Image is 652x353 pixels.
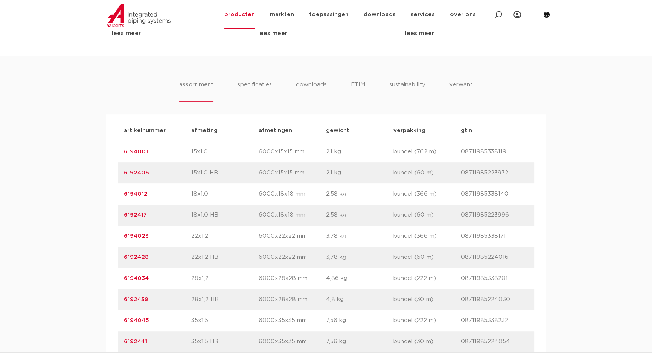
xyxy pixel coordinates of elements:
[259,189,326,199] p: 6000x18x18 mm
[326,274,393,283] p: 4,86 kg
[461,211,528,220] p: 08711985223996
[124,296,148,302] a: 6192439
[259,232,326,241] p: 6000x22x22 mm
[326,189,393,199] p: 2,58 kg
[191,232,259,241] p: 22x1,2
[393,274,461,283] p: bundel (222 m)
[326,337,393,346] p: 7,56 kg
[191,189,259,199] p: 18x1,0
[124,339,147,344] a: 6192441
[124,149,148,154] a: 6194001
[351,80,365,102] li: ETIM
[461,126,528,135] p: gtin
[259,295,326,304] p: 6000x28x28 mm
[238,80,272,102] li: specificaties
[326,211,393,220] p: 2,58 kg
[259,316,326,325] p: 6000x35x35 mm
[393,295,461,304] p: bundel (30 m)
[461,147,528,156] p: 08711985338119
[259,274,326,283] p: 6000x28x28 mm
[296,80,327,102] li: downloads
[191,337,259,346] p: 35x1,5 HB
[461,168,528,177] p: 08711985223972
[389,80,425,102] li: sustainability
[258,29,393,38] div: lees meer
[191,274,259,283] p: 28x1,2
[191,253,259,262] p: 22x1,2 HB
[405,29,540,38] div: lees meer
[259,337,326,346] p: 6000x35x35 mm
[259,211,326,220] p: 6000x18x18 mm
[461,316,528,325] p: 08711985338232
[191,316,259,325] p: 35x1,5
[112,29,247,38] div: lees meer
[124,191,148,197] a: 6194012
[191,211,259,220] p: 18x1,0 HB
[461,232,528,241] p: 08711985338171
[326,232,393,241] p: 3,78 kg
[124,126,191,135] p: artikelnummer
[393,189,461,199] p: bundel (366 m)
[191,147,259,156] p: 15x1,0
[393,168,461,177] p: bundel (60 m)
[179,80,213,102] li: assortiment
[326,295,393,304] p: 4,8 kg
[461,253,528,262] p: 08711985224016
[326,147,393,156] p: 2,1 kg
[191,126,259,135] p: afmeting
[461,274,528,283] p: 08711985338201
[124,170,149,176] a: 6192406
[259,147,326,156] p: 6000x15x15 mm
[326,168,393,177] p: 2,1 kg
[393,316,461,325] p: bundel (222 m)
[191,168,259,177] p: 15x1,0 HB
[393,337,461,346] p: bundel (30 m)
[393,126,461,135] p: verpakking
[393,253,461,262] p: bundel (60 m)
[124,318,149,323] a: 6194045
[124,275,149,281] a: 6194034
[393,211,461,220] p: bundel (60 m)
[124,254,149,260] a: 6192428
[259,253,326,262] p: 6000x22x22 mm
[259,168,326,177] p: 6000x15x15 mm
[124,212,147,218] a: 6192417
[124,233,149,239] a: 6194023
[461,337,528,346] p: 08711985224054
[449,80,473,102] li: verwant
[259,126,326,135] p: afmetingen
[326,253,393,262] p: 3,78 kg
[326,126,393,135] p: gewicht
[393,232,461,241] p: bundel (366 m)
[393,147,461,156] p: bundel (762 m)
[461,295,528,304] p: 08711985224030
[326,316,393,325] p: 7,56 kg
[191,295,259,304] p: 28x1,2 HB
[461,189,528,199] p: 08711985338140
